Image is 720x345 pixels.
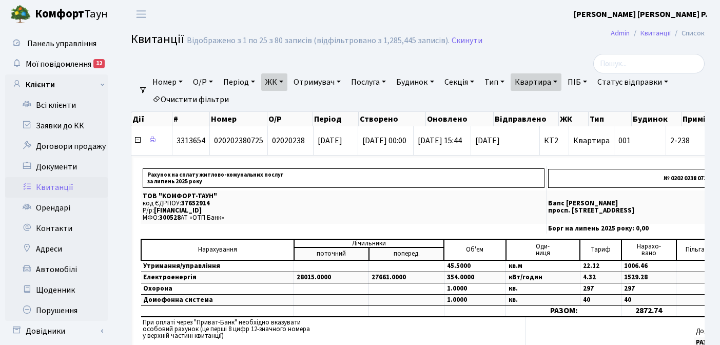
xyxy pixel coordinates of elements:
td: кв.м [506,260,580,272]
input: Пошук... [593,54,705,73]
th: Будинок [632,112,681,126]
td: 2872.74 [621,306,676,317]
span: [DATE] 00:00 [362,135,406,146]
span: Квитанції [131,30,184,48]
a: Будинок [392,73,438,91]
td: Утримання/управління [141,260,294,272]
a: Клієнти [5,74,108,95]
td: 22.12 [580,260,621,272]
a: Щоденник [5,280,108,300]
a: Заявки до КК [5,116,108,136]
p: Р/р: [143,207,544,214]
th: О/Р [267,112,313,126]
a: Секція [440,73,478,91]
nav: breadcrumb [595,23,720,44]
a: Послуга [347,73,390,91]
a: Квитанції [5,177,108,198]
div: Відображено з 1 по 25 з 80 записів (відфільтровано з 1,285,445 записів). [187,36,450,46]
a: Адреси [5,239,108,259]
a: ПІБ [563,73,591,91]
span: Квартира [573,135,610,146]
a: Всі клієнти [5,95,108,116]
a: Орендарі [5,198,108,218]
a: Квитанції [640,28,671,39]
td: Нарахо- вано [621,239,676,260]
span: Мої повідомлення [26,59,91,70]
p: МФО: АТ «ОТП Банк» [143,215,544,221]
a: Контакти [5,218,108,239]
span: КТ2 [544,137,565,145]
td: Оди- ниця [506,239,580,260]
th: Дії [131,112,172,126]
a: ЖК [261,73,287,91]
a: Квартира [511,73,561,91]
th: Тип [589,112,632,126]
th: # [172,112,210,126]
td: 297 [580,283,621,295]
td: РАЗОМ: [506,306,621,317]
th: Відправлено [494,112,559,126]
b: [PERSON_NAME] [PERSON_NAME] Р. [574,9,708,20]
button: Переключити навігацію [128,6,154,23]
a: Мої повідомлення12 [5,54,108,74]
a: Очистити фільтри [148,91,233,108]
p: Рахунок на сплату житлово-комунальних послуг за липень 2025 року [143,168,544,188]
td: 1529.28 [621,272,676,283]
span: 001 [618,135,631,146]
td: 1006.46 [621,260,676,272]
a: Admin [611,28,630,39]
b: Комфорт [35,6,84,22]
td: Тариф [580,239,621,260]
td: Лічильники [294,239,444,247]
td: 1.0000 [444,295,505,306]
a: Довідники [5,321,108,341]
div: 12 [93,59,105,68]
span: 37652914 [181,199,210,208]
span: [DATE] [475,137,535,145]
a: Номер [148,73,187,91]
td: 4.32 [580,272,621,283]
td: 1.0000 [444,283,505,295]
a: Автомобілі [5,259,108,280]
td: Домофонна система [141,295,294,306]
td: Нарахування [141,239,294,260]
a: Скинути [452,36,482,46]
span: 300528 [159,213,181,222]
span: 020202380725 [214,135,263,146]
span: [FINANCIAL_ID] [154,206,202,215]
img: logo.png [10,4,31,25]
a: Період [219,73,259,91]
span: 02020238 [272,135,305,146]
th: Номер [210,112,267,126]
td: Пільга [676,239,714,260]
td: 28015.0000 [294,272,369,283]
td: поточний [294,247,369,260]
a: Статус відправки [593,73,672,91]
td: кВт/годин [506,272,580,283]
th: Оновлено [426,112,494,126]
td: 45.5000 [444,260,505,272]
a: Панель управління [5,33,108,54]
td: 27661.0000 [369,272,444,283]
a: Договори продажу [5,136,108,157]
span: [DATE] [318,135,342,146]
td: 297 [621,283,676,295]
td: кв. [506,283,580,295]
p: ТОВ "КОМФОРТ-ТАУН" [143,193,544,200]
span: Панель управління [27,38,96,49]
li: Список [671,28,705,39]
a: Тип [480,73,509,91]
a: [PERSON_NAME] [PERSON_NAME] Р. [574,8,708,21]
td: 40 [621,295,676,306]
td: Електроенергія [141,272,294,283]
th: Створено [359,112,426,126]
td: поперед. [369,247,444,260]
a: Документи [5,157,108,177]
span: Таун [35,6,108,23]
span: [DATE] 15:44 [418,135,462,146]
span: 3313654 [177,135,205,146]
td: кв. [506,295,580,306]
a: Порушення [5,300,108,321]
td: Охорона [141,283,294,295]
th: Період [313,112,359,126]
